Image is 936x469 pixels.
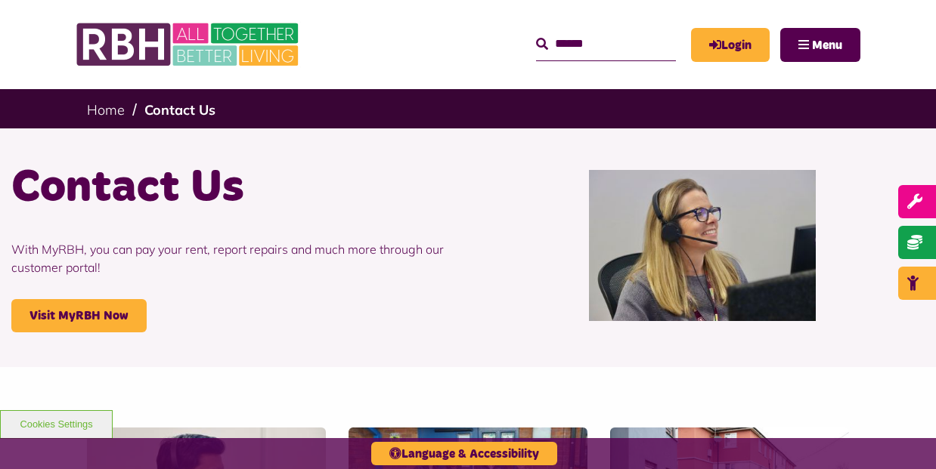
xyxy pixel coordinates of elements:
button: Navigation [780,28,860,62]
a: Contact Us [144,101,215,119]
p: With MyRBH, you can pay your rent, report repairs and much more through our customer portal! [11,218,457,299]
img: RBH [76,15,302,74]
a: MyRBH [691,28,770,62]
button: Language & Accessibility [371,442,557,465]
span: Menu [812,39,842,51]
img: Contact Centre February 2024 (1) [589,170,816,321]
a: Visit MyRBH Now [11,299,147,332]
h1: Contact Us [11,159,457,218]
a: Home [87,101,125,119]
iframe: Netcall Web Assistant for live chat [868,401,936,469]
